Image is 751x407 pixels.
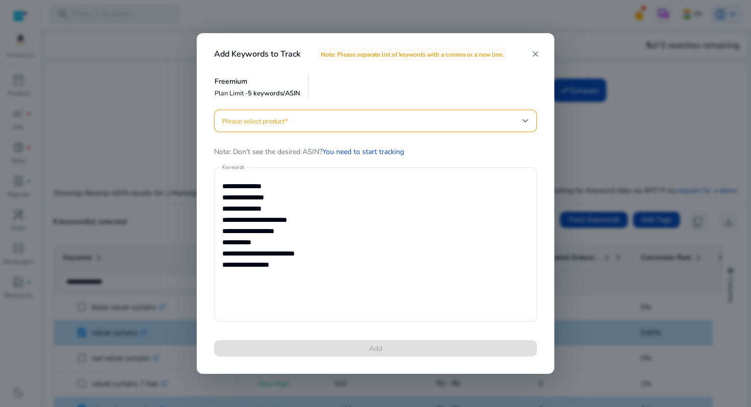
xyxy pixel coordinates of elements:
[318,48,506,61] span: Note: Please separate list of keywords with a comma or a new line.
[214,49,506,59] h4: Add Keywords to Track
[222,164,245,171] mat-label: Keywords
[322,147,404,157] a: You need to start tracking
[248,89,300,98] span: 5 keywords/ASIN
[531,49,540,59] mat-icon: close
[215,89,300,98] p: Plan Limit -
[215,78,300,86] h5: Freemium
[214,146,537,157] p: Note: Don't see the desired ASIN?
